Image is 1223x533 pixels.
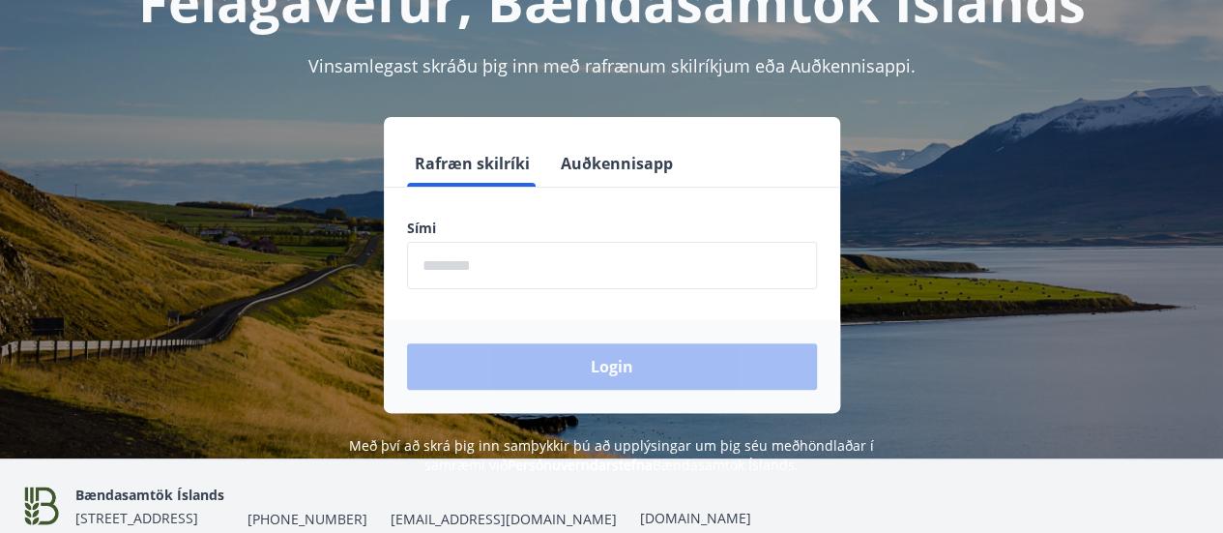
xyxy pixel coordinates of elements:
[553,140,681,187] button: Auðkennisapp
[75,486,224,504] span: Bændasamtök Íslands
[23,486,60,527] img: 2aDbt2Rg6yHZme2i5sJufPfIVoFiG0feiFzq86Ft.png
[640,509,751,527] a: [DOMAIN_NAME]
[308,54,916,77] span: Vinsamlegast skráðu þig inn með rafrænum skilríkjum eða Auðkennisappi.
[508,456,653,474] a: Persónuverndarstefna
[75,509,198,527] span: [STREET_ADDRESS]
[407,219,817,238] label: Sími
[248,510,367,529] span: [PHONE_NUMBER]
[349,436,874,474] span: Með því að skrá þig inn samþykkir þú að upplýsingar um þig séu meðhöndlaðar í samræmi við Bændasa...
[391,510,617,529] span: [EMAIL_ADDRESS][DOMAIN_NAME]
[407,140,538,187] button: Rafræn skilríki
